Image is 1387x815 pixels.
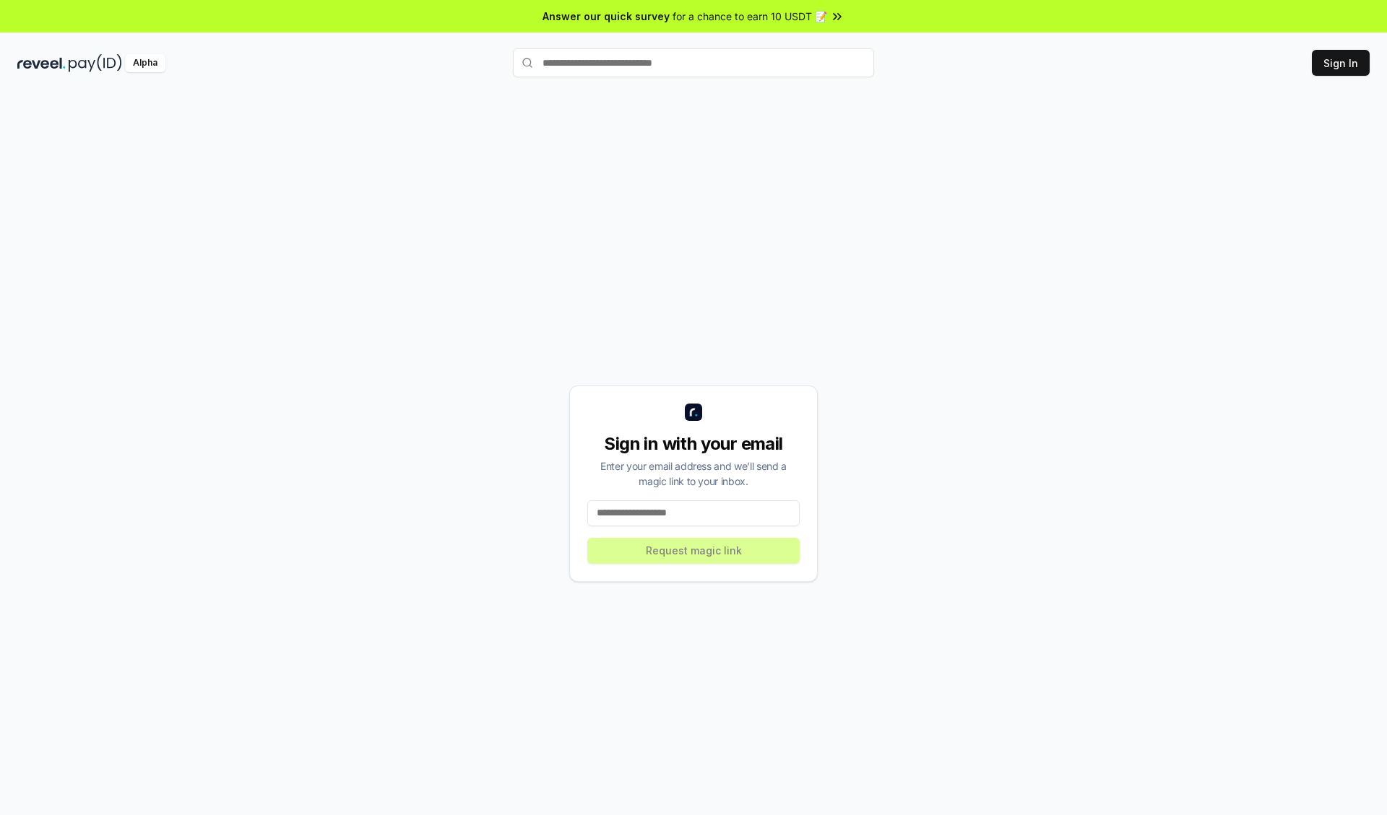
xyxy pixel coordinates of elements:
img: pay_id [69,54,122,72]
button: Sign In [1312,50,1370,76]
div: Sign in with your email [587,432,800,456]
div: Enter your email address and we’ll send a magic link to your inbox. [587,458,800,489]
span: Answer our quick survey [543,9,670,24]
img: reveel_dark [17,54,66,72]
div: Alpha [125,54,165,72]
span: for a chance to earn 10 USDT 📝 [673,9,827,24]
img: logo_small [685,404,702,421]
